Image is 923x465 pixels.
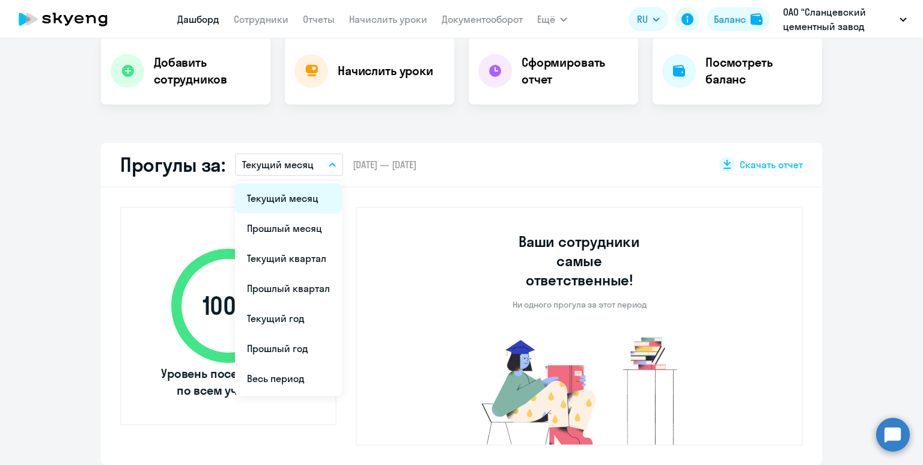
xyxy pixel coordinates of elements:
[637,12,648,26] span: RU
[707,7,770,31] button: Балансbalance
[714,12,746,26] div: Баланс
[235,181,342,396] ul: Ещё
[159,365,297,399] span: Уровень посещаемости по всем ученикам
[522,54,629,88] h4: Сформировать отчет
[513,299,647,310] p: Ни одного прогула за этот период
[353,158,416,171] span: [DATE] — [DATE]
[177,13,219,25] a: Дашборд
[783,5,895,34] p: ОАО “Сланцевский цементный завод “ЦЕСЛА”, Цесла_постоплата
[234,13,288,25] a: Сотрудники
[242,157,314,172] p: Текущий месяц
[154,54,261,88] h4: Добавить сотрудников
[303,13,335,25] a: Отчеты
[159,291,297,320] span: 100 %
[349,13,427,25] a: Начислить уроки
[751,13,763,25] img: balance
[338,62,433,79] h4: Начислить уроки
[629,7,668,31] button: RU
[537,7,567,31] button: Ещё
[537,12,555,26] span: Ещё
[740,158,803,171] span: Скачать отчет
[459,334,700,445] img: no-truants
[120,153,225,177] h2: Прогулы за:
[235,153,343,176] button: Текущий месяц
[442,13,523,25] a: Документооборот
[777,5,913,34] button: ОАО “Сланцевский цементный завод “ЦЕСЛА”, Цесла_постоплата
[502,232,657,290] h3: Ваши сотрудники самые ответственные!
[705,54,812,88] h4: Посмотреть баланс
